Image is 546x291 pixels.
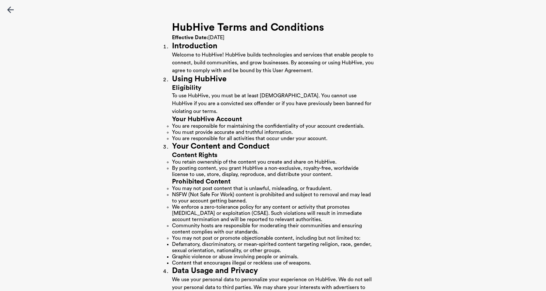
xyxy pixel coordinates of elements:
li: You are responsible for maintaining the confidentiality of your account credentials. [172,123,374,129]
h3: Prohibited Content [172,178,374,186]
li: You must provide accurate and truthful information. [172,129,374,136]
p: To use HubHive, you must be at least [DEMOGRAPHIC_DATA]. You cannot use HubHive if you are a conv... [172,92,374,115]
img: icon-back-black.svg [7,7,14,13]
h2: Data Usage and Privacy [172,266,374,276]
p: [DATE] [172,34,374,41]
li: We enforce a zero-tolerance policy for any content or activity that promotes [MEDICAL_DATA] or ex... [172,204,374,223]
h1: HubHive Terms and Conditions [172,21,374,34]
li: NSFW (Not Safe For Work) content is prohibited and subject to removal and may lead to your accoun... [172,192,374,204]
h2: Using HubHive [172,74,374,84]
h2: Introduction [172,41,374,51]
li: Defamatory, discriminatory, or mean-spirited content targeting religion, race, gender, sexual ori... [172,241,374,254]
h2: Your Content and Conduct [172,142,374,151]
strong: Effective Date: [172,35,208,40]
li: You retain ownership of the content you create and share on HubHive. [172,159,374,165]
li: By posting content, you grant HubHive a non-exclusive, royalty-free, worldwide license to use, st... [172,165,374,178]
h3: Your HubHive Account [172,115,374,123]
li: Graphic violence or abuse involving people or animals. [172,254,374,260]
li: You may not post or promote objectionable content, including but not limited to: [172,235,374,266]
h3: Content Rights [172,151,374,159]
li: Community hosts are responsible for moderating their communities and ensuring content complies wi... [172,223,374,235]
p: Welcome to HubHive! HubHive builds technologies and services that enable people to connect, build... [172,51,374,74]
h3: Eligibility [172,84,374,92]
li: Content that encourages illegal or reckless use of weapons. [172,260,374,266]
li: You are responsible for all activities that occur under your account. [172,136,374,142]
li: You may not post content that is unlawful, misleading, or fraudulent. [172,186,374,192]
